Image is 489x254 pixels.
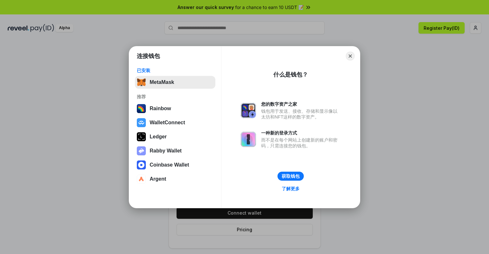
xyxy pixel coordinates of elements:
div: 一种新的登录方式 [261,130,341,136]
img: svg+xml,%3Csvg%20xmlns%3D%22http%3A%2F%2Fwww.w3.org%2F2000%2Fsvg%22%20fill%3D%22none%22%20viewBox... [241,103,256,118]
button: Rabby Wallet [135,144,215,157]
div: Argent [150,176,166,182]
div: 而不是在每个网站上创建新的账户和密码，只需连接您的钱包。 [261,137,341,149]
img: svg+xml,%3Csvg%20xmlns%3D%22http%3A%2F%2Fwww.w3.org%2F2000%2Fsvg%22%20width%3D%2228%22%20height%3... [137,132,146,141]
button: MetaMask [135,76,215,89]
div: Coinbase Wallet [150,162,189,168]
img: svg+xml,%3Csvg%20width%3D%22120%22%20height%3D%22120%22%20viewBox%3D%220%200%20120%20120%22%20fil... [137,104,146,113]
img: svg+xml,%3Csvg%20fill%3D%22none%22%20height%3D%2233%22%20viewBox%3D%220%200%2035%2033%22%20width%... [137,78,146,87]
div: 您的数字资产之家 [261,101,341,107]
div: Rainbow [150,106,171,111]
div: MetaMask [150,79,174,85]
button: WalletConnect [135,116,215,129]
div: 什么是钱包？ [273,71,308,78]
img: svg+xml,%3Csvg%20xmlns%3D%22http%3A%2F%2Fwww.w3.org%2F2000%2Fsvg%22%20fill%3D%22none%22%20viewBox... [241,132,256,147]
button: Coinbase Wallet [135,159,215,171]
button: Close [346,52,355,61]
div: 了解更多 [282,186,300,192]
a: 了解更多 [278,184,303,193]
div: 钱包用于发送、接收、存储和显示像以太坊和NFT这样的数字资产。 [261,108,341,120]
button: Argent [135,173,215,185]
img: svg+xml,%3Csvg%20xmlns%3D%22http%3A%2F%2Fwww.w3.org%2F2000%2Fsvg%22%20fill%3D%22none%22%20viewBox... [137,146,146,155]
div: 获取钱包 [282,173,300,179]
div: WalletConnect [150,120,185,126]
button: Ledger [135,130,215,143]
h1: 连接钱包 [137,52,160,60]
div: Rabby Wallet [150,148,182,154]
button: 获取钱包 [278,172,304,181]
button: Rainbow [135,102,215,115]
div: 已安装 [137,68,213,73]
img: svg+xml,%3Csvg%20width%3D%2228%22%20height%3D%2228%22%20viewBox%3D%220%200%2028%2028%22%20fill%3D... [137,160,146,169]
img: svg+xml,%3Csvg%20width%3D%2228%22%20height%3D%2228%22%20viewBox%3D%220%200%2028%2028%22%20fill%3D... [137,175,146,184]
div: 推荐 [137,94,213,100]
div: Ledger [150,134,167,140]
img: svg+xml,%3Csvg%20width%3D%2228%22%20height%3D%2228%22%20viewBox%3D%220%200%2028%2028%22%20fill%3D... [137,118,146,127]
